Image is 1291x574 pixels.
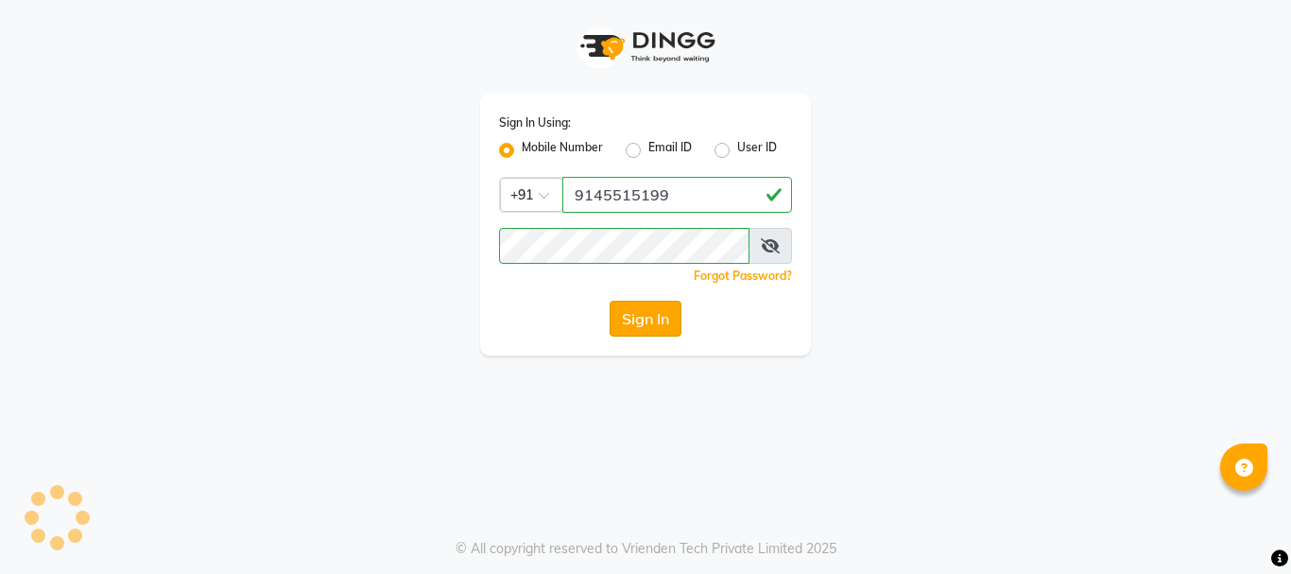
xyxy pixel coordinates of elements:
[610,301,681,337] button: Sign In
[694,269,792,283] a: Forgot Password?
[737,139,777,162] label: User ID
[499,228,749,264] input: Username
[562,177,792,213] input: Username
[570,19,721,75] img: logo1.svg
[522,139,603,162] label: Mobile Number
[499,114,571,131] label: Sign In Using:
[648,139,692,162] label: Email ID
